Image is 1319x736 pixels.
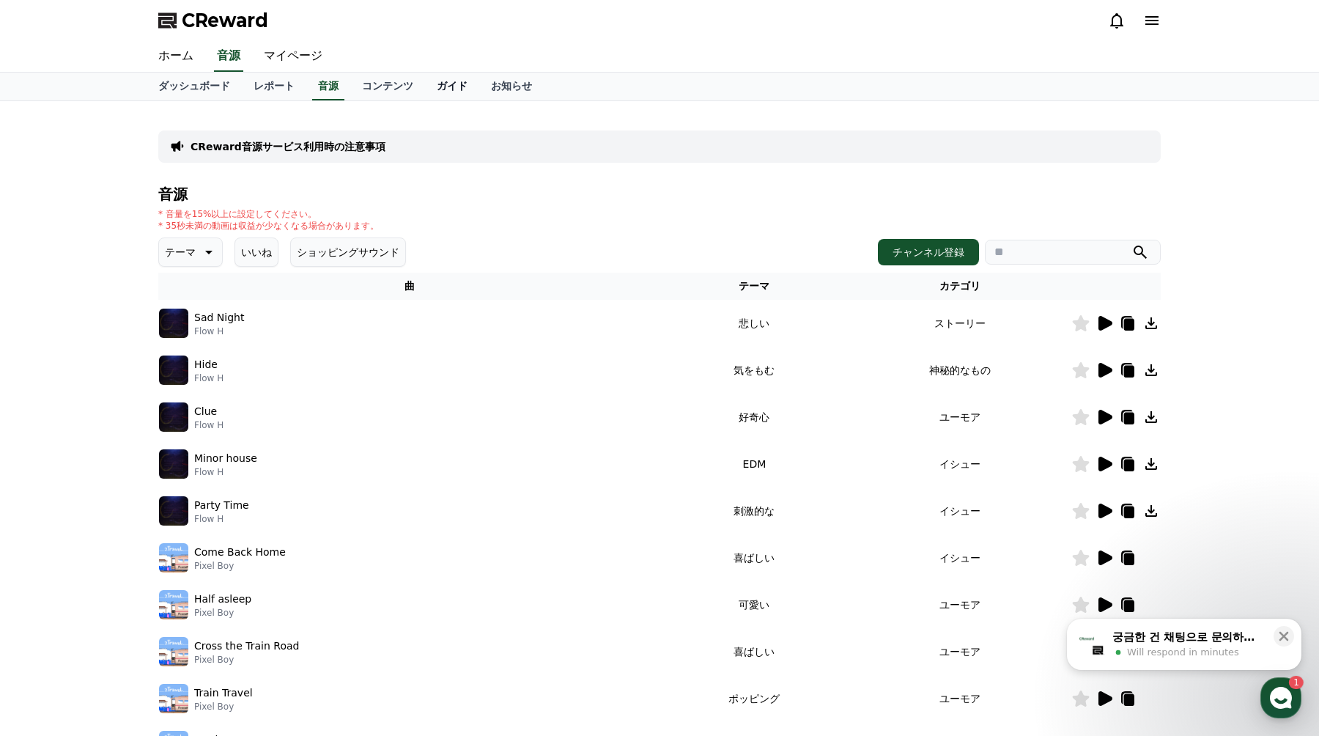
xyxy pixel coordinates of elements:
span: 1 [149,464,154,476]
p: Cross the Train Road [194,639,299,654]
span: Messages [122,487,165,499]
a: ガイド [425,73,479,100]
p: Clue [194,404,217,419]
p: Flow H [194,419,223,431]
p: Flow H [194,513,249,525]
p: * 音量を15%以上に設定してください。 [158,208,379,220]
td: 可愛い [661,581,848,628]
span: Settings [217,487,253,498]
a: ダッシュボード [147,73,242,100]
p: Sad Night [194,310,244,325]
a: 1Messages [97,465,189,501]
td: ユーモア [848,581,1071,628]
button: テーマ [158,238,223,267]
p: Flow H [194,466,257,478]
a: 音源 [214,41,243,72]
img: music [159,684,188,713]
td: 神秘的なもの [848,347,1071,394]
td: EDM [661,441,848,487]
p: Half asleep [194,592,251,607]
th: 曲 [158,273,661,300]
img: music [159,402,188,432]
td: ユーモア [848,628,1071,675]
img: music [159,356,188,385]
td: イシュー [848,441,1071,487]
p: Pixel Boy [194,607,251,619]
td: イシュー [848,534,1071,581]
span: Home [37,487,63,498]
td: ポッピング [661,675,848,722]
p: Minor house [194,451,257,466]
p: Pixel Boy [194,701,253,713]
a: Settings [189,465,281,501]
button: チャンネル登録 [878,239,979,265]
td: 喜ばしい [661,534,848,581]
p: Flow H [194,372,223,384]
p: Pixel Boy [194,654,299,666]
p: Hide [194,357,218,372]
button: いいね [234,238,278,267]
button: ショッピングサウンド [290,238,406,267]
span: CReward [182,9,268,32]
img: music [159,637,188,666]
p: Party Time [194,498,249,513]
td: ユーモア [848,394,1071,441]
p: Come Back Home [194,545,286,560]
h4: 音源 [158,186,1161,202]
a: 音源 [312,73,344,100]
td: ユーモア [848,675,1071,722]
img: music [159,590,188,619]
img: music [159,496,188,526]
a: お知らせ [479,73,544,100]
td: 好奇心 [661,394,848,441]
th: テーマ [661,273,848,300]
p: Train Travel [194,685,253,701]
a: ホーム [147,41,205,72]
a: CReward [158,9,268,32]
td: 気をもむ [661,347,848,394]
a: CReward音源サービス利用時の注意事項 [191,139,385,154]
a: コンテンツ [350,73,425,100]
td: 喜ばしい [661,628,848,675]
a: レポート [242,73,306,100]
td: ストーリー [848,300,1071,347]
p: テーマ [165,242,196,262]
td: 刺激的な [661,487,848,534]
a: Home [4,465,97,501]
p: Flow H [194,325,244,337]
img: music [159,543,188,573]
td: 悲しい [661,300,848,347]
p: Pixel Boy [194,560,286,572]
a: マイページ [252,41,334,72]
td: イシュー [848,487,1071,534]
img: music [159,309,188,338]
p: * 35秒未満の動画は収益が少なくなる場合があります。 [158,220,379,232]
img: music [159,449,188,479]
th: カテゴリ [848,273,1071,300]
